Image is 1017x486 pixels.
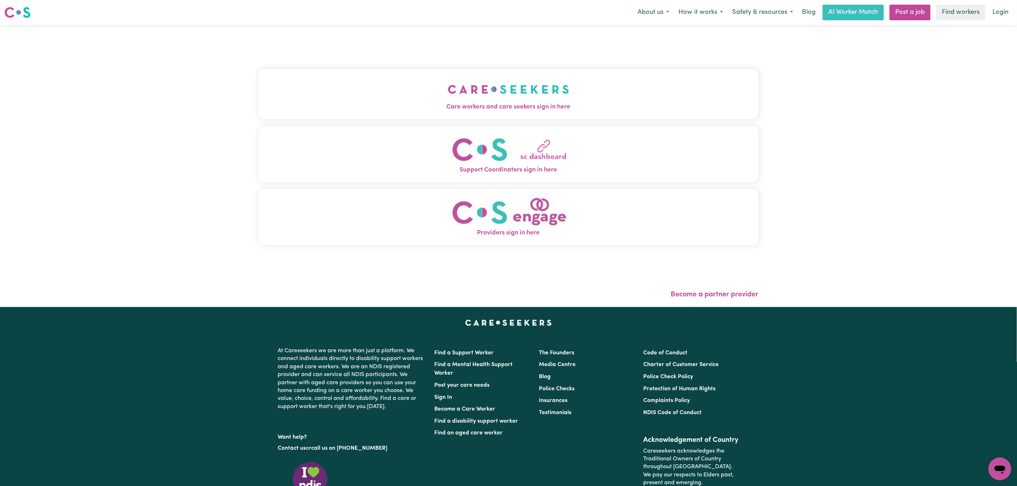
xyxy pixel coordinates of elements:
[539,350,574,356] a: The Founders
[798,5,820,20] a: Blog
[728,5,798,20] button: Safety & resources
[435,382,490,388] a: Post your care needs
[643,436,739,444] h2: Acknowledgement of Country
[465,320,552,326] a: Careseekers home page
[258,228,759,238] span: Providers sign in here
[278,445,306,451] a: Contact us
[435,362,513,376] a: Find a Mental Health Support Worker
[258,189,759,245] button: Providers sign in here
[643,386,715,392] a: Protection of Human Rights
[278,430,426,441] p: Want help?
[311,445,388,451] a: call us on [PHONE_NUMBER]
[539,374,551,380] a: Blog
[674,5,728,20] button: How it works
[671,291,759,298] a: Become a partner provider
[890,5,930,20] a: Post a job
[435,406,496,412] a: Become a Care Worker
[4,4,31,21] a: Careseekers logo
[643,362,719,368] a: Charter of Customer Service
[435,395,452,400] a: Sign In
[539,362,576,368] a: Media Centre
[258,126,759,182] button: Support Coordinators sign in here
[989,458,1011,480] iframe: Button to launch messaging window, conversation in progress
[643,410,702,416] a: NDIS Code of Conduct
[643,374,693,380] a: Police Check Policy
[435,418,518,424] a: Find a disability support worker
[435,350,494,356] a: Find a Support Worker
[643,350,687,356] a: Code of Conduct
[435,430,503,436] a: Find an aged care worker
[278,442,426,455] p: or
[4,6,31,19] img: Careseekers logo
[539,386,575,392] a: Police Checks
[936,5,985,20] a: Find workers
[539,410,571,416] a: Testimonials
[988,5,1013,20] a: Login
[258,69,759,119] button: Care workers and care seekers sign in here
[539,398,567,403] a: Insurances
[278,344,426,413] p: At Careseekers we are more than just a platform. We connect individuals directly to disability su...
[823,5,884,20] a: AI Worker Match
[633,5,674,20] button: About us
[258,165,759,175] span: Support Coordinators sign in here
[258,102,759,112] span: Care workers and care seekers sign in here
[643,398,690,403] a: Complaints Policy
